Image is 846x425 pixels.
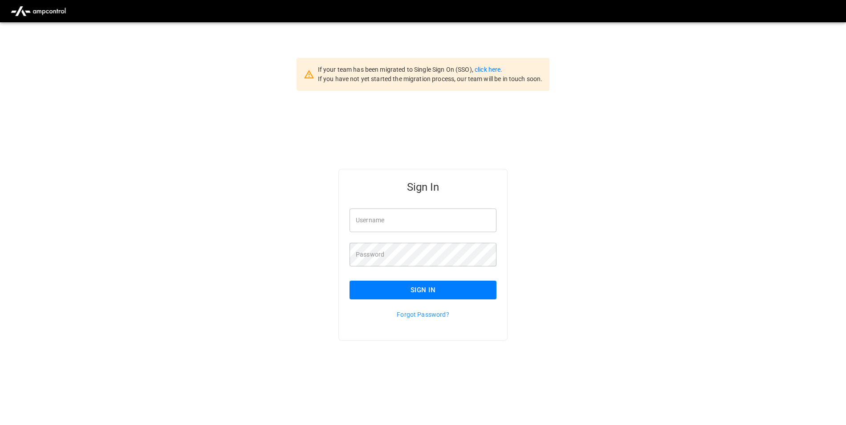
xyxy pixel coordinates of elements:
[350,310,496,319] p: Forgot Password?
[318,75,543,82] span: If you have not yet started the migration process, our team will be in touch soon.
[7,3,69,20] img: ampcontrol.io logo
[350,281,496,299] button: Sign In
[350,180,496,194] h5: Sign In
[318,66,475,73] span: If your team has been migrated to Single Sign On (SSO),
[475,66,502,73] a: click here.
